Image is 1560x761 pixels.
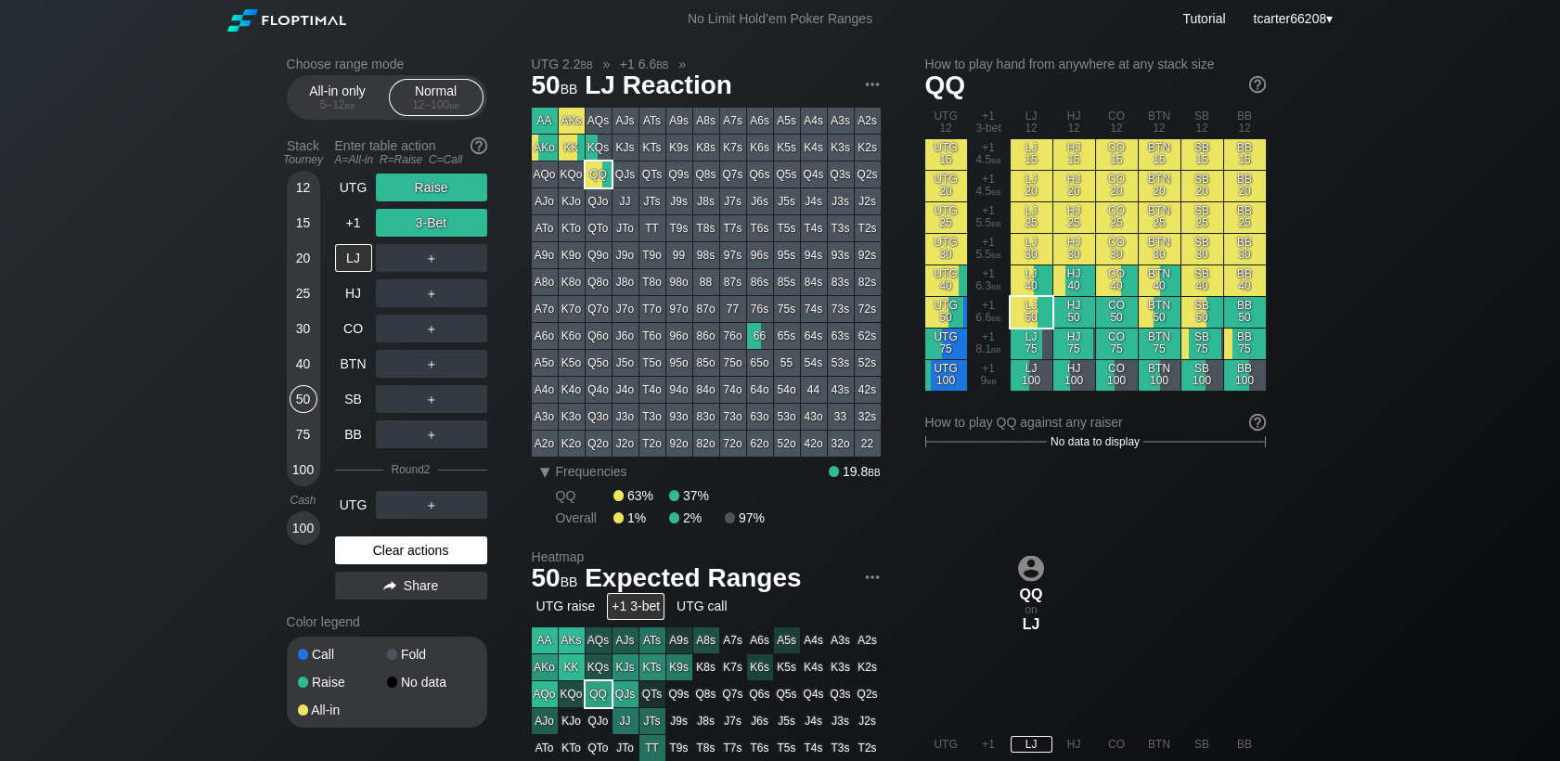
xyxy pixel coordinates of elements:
[1139,297,1180,328] div: BTN 50
[586,215,612,241] div: QTo
[1224,171,1266,201] div: BB 20
[925,329,967,359] div: UTG 75
[586,269,612,295] div: Q8o
[855,377,881,403] div: 42s
[774,135,800,161] div: K5s
[1139,202,1180,233] div: BTN 25
[617,56,672,72] span: +1 6.6
[828,269,854,295] div: 83s
[693,215,719,241] div: T8s
[774,296,800,322] div: 75s
[335,244,372,272] div: LJ
[862,567,883,587] img: ellipsis.fd386fe8.svg
[774,242,800,268] div: 95s
[747,350,773,376] div: 65o
[298,648,387,661] div: Call
[639,404,665,430] div: T3o
[660,11,900,31] div: No Limit Hold’em Poker Ranges
[1249,8,1335,29] div: ▾
[335,350,372,378] div: BTN
[656,57,668,71] span: bb
[828,188,854,214] div: J3s
[720,242,746,268] div: 97s
[1053,139,1095,170] div: HJ 15
[1224,297,1266,328] div: BB 50
[855,161,881,187] div: Q2s
[1053,360,1095,391] div: HJ 100
[335,315,372,342] div: CO
[747,377,773,403] div: 64o
[532,215,558,241] div: ATo
[1011,234,1052,264] div: LJ 30
[1096,139,1138,170] div: CO 15
[1139,139,1180,170] div: BTN 15
[290,279,317,307] div: 25
[747,296,773,322] div: 76s
[991,342,1001,355] span: bb
[586,108,612,134] div: AQs
[586,350,612,376] div: Q5o
[1181,108,1223,138] div: SB 12
[774,323,800,349] div: 65s
[559,296,585,322] div: K7o
[720,215,746,241] div: T7s
[612,269,638,295] div: J8o
[991,311,1001,324] span: bb
[1181,265,1223,296] div: SB 40
[1011,297,1052,328] div: LJ 50
[335,279,372,307] div: HJ
[855,296,881,322] div: 72s
[559,108,585,134] div: AKs
[383,581,396,591] img: share.864f2f62.svg
[1247,74,1268,95] img: help.32db89a4.svg
[801,350,827,376] div: 54s
[774,269,800,295] div: 85s
[668,57,695,71] span: »
[376,350,487,378] div: ＋
[586,135,612,161] div: KQs
[1139,171,1180,201] div: BTN 20
[397,98,475,111] div: 12 – 100
[639,161,665,187] div: QTs
[612,215,638,241] div: JTo
[290,244,317,272] div: 20
[968,329,1010,359] div: +1 8.1
[290,385,317,413] div: 50
[639,242,665,268] div: T9o
[693,404,719,430] div: 83o
[559,377,585,403] div: K4o
[747,323,773,349] div: 66
[580,57,592,71] span: bb
[968,171,1010,201] div: +1 4.5
[559,323,585,349] div: K6o
[828,242,854,268] div: 93s
[335,385,372,413] div: SB
[720,404,746,430] div: 73o
[559,269,585,295] div: K8o
[862,74,883,95] img: ellipsis.fd386fe8.svg
[801,323,827,349] div: 64s
[774,188,800,214] div: J5s
[747,404,773,430] div: 63o
[1224,360,1266,391] div: BB 100
[612,377,638,403] div: J4o
[529,56,596,72] span: UTG 2.2
[1224,139,1266,170] div: BB 15
[720,323,746,349] div: 76o
[828,135,854,161] div: K3s
[1139,360,1180,391] div: BTN 100
[532,161,558,187] div: AQo
[449,98,459,111] span: bb
[693,377,719,403] div: 84o
[1224,265,1266,296] div: BB 40
[855,404,881,430] div: 32s
[290,514,317,542] div: 100
[290,420,317,448] div: 75
[335,153,487,166] div: A=All-in R=Raise C=Call
[612,161,638,187] div: QJs
[532,269,558,295] div: A8o
[925,360,967,391] div: UTG 100
[693,188,719,214] div: J8s
[855,242,881,268] div: 92s
[774,108,800,134] div: A5s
